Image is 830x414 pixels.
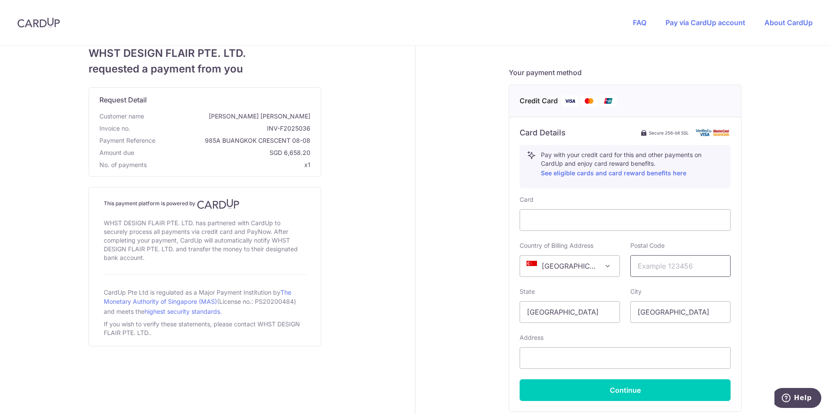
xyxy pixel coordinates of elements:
a: See eligible cards and card reward benefits here [541,169,686,177]
label: City [630,287,642,296]
a: Pay via CardUp account [665,18,745,27]
img: CardUp [17,17,60,28]
span: 985A BUANGKOK CRESCENT 08-08 [159,136,310,145]
label: Postal Code [630,241,665,250]
div: WHST DESIGN FLAIR PTE. LTD. has partnered with CardUp to securely process all payments via credit... [104,217,306,264]
img: card secure [696,129,731,136]
label: Address [520,333,543,342]
span: No. of payments [99,161,147,169]
span: Singapore [520,256,619,276]
span: Amount due [99,148,134,157]
label: State [520,287,535,296]
iframe: Secure card payment input frame [527,215,723,225]
span: Credit Card [520,95,558,106]
span: translation missing: en.request_detail [99,95,147,104]
img: Union Pay [599,95,617,106]
p: Pay with your credit card for this and other payments on CardUp and enjoy card reward benefits. [541,151,723,178]
a: FAQ [633,18,646,27]
span: requested a payment from you [89,61,321,77]
iframe: Opens a widget where you can find more information [774,388,821,410]
label: Card [520,195,534,204]
span: [PERSON_NAME] [PERSON_NAME] [148,112,310,121]
span: Invoice no. [99,124,130,133]
img: Mastercard [580,95,598,106]
span: translation missing: en.payment_reference [99,137,155,144]
span: Secure 256-bit SSL [649,129,689,136]
img: CardUp [197,199,240,209]
img: Visa [561,95,579,106]
div: If you wish to verify these statements, please contact WHST DESIGN FLAIR PTE. LTD.. [104,318,306,339]
label: Country of Billing Address [520,241,593,250]
a: About CardUp [764,18,813,27]
span: WHST DESIGN FLAIR PTE. LTD. [89,46,321,61]
a: highest security standards [145,308,220,315]
h6: Card Details [520,128,566,138]
span: x1 [304,161,310,168]
h4: This payment platform is powered by [104,199,306,209]
span: INV-F2025036 [134,124,310,133]
h5: Your payment method [509,67,741,78]
span: SGD 6,658.20 [138,148,310,157]
input: Example 123456 [630,255,731,277]
button: Continue [520,379,731,401]
span: Singapore [520,255,620,277]
span: Customer name [99,112,144,121]
div: CardUp Pte Ltd is regulated as a Major Payment Institution by (License no.: PS20200484) and meets... [104,285,306,318]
